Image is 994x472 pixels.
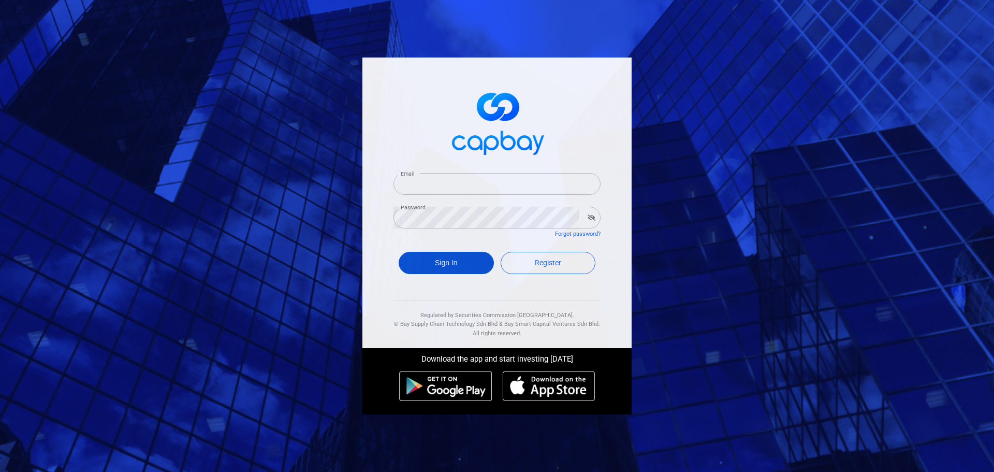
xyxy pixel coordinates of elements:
label: Password [401,204,426,211]
div: Regulated by Securities Commission [GEOGRAPHIC_DATA]. & All rights reserved. [393,301,601,338]
label: Email [401,170,414,178]
a: Register [501,252,596,274]
span: Register [535,259,561,267]
div: Download the app and start investing [DATE] [355,348,639,366]
img: android [399,371,492,401]
span: Bay Smart Capital Ventures Sdn Bhd. [504,321,600,327]
a: Forgot password? [555,231,601,237]
img: ios [503,371,595,401]
button: Sign In [399,252,494,274]
img: logo [445,83,549,161]
span: © Bay Supply Chain Technology Sdn Bhd [394,321,498,327]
